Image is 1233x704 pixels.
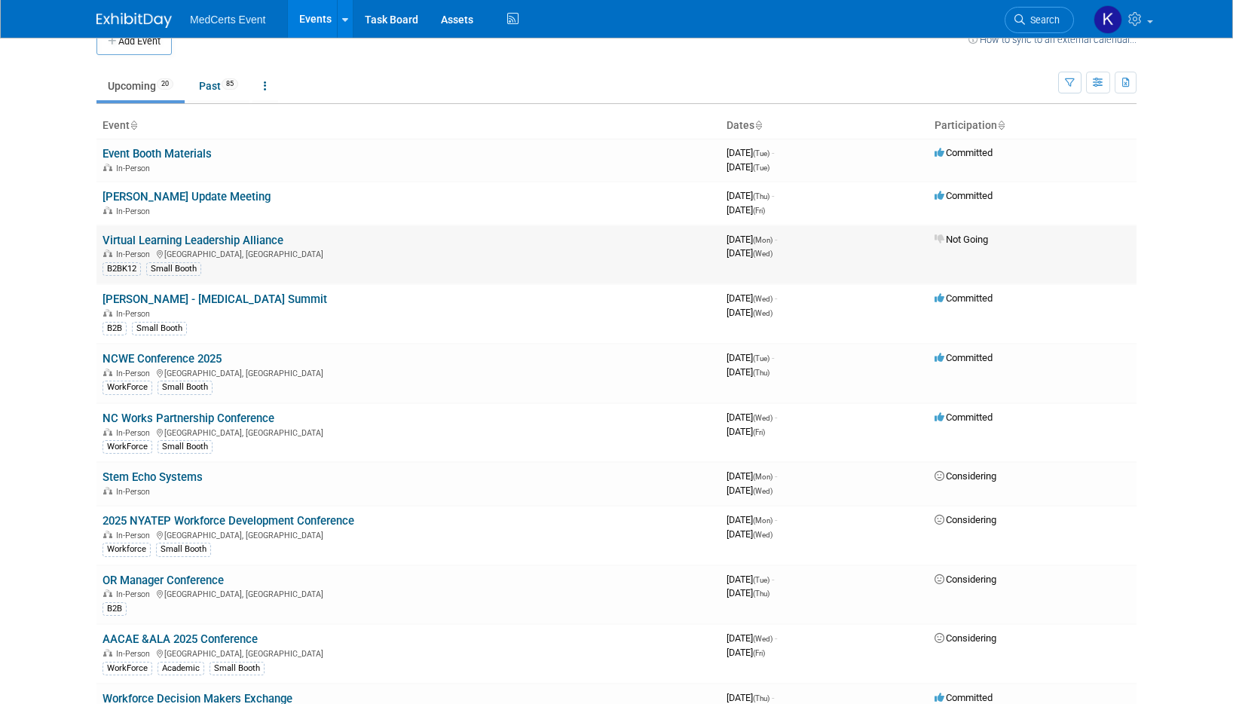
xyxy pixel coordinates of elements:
[102,574,224,587] a: OR Manager Conference
[753,164,769,172] span: (Tue)
[158,662,204,675] div: Academic
[116,369,155,378] span: In-Person
[727,307,773,318] span: [DATE]
[102,234,283,247] a: Virtual Learning Leadership Alliance
[727,204,765,216] span: [DATE]
[102,292,327,306] a: [PERSON_NAME] - [MEDICAL_DATA] Summit
[116,487,155,497] span: In-Person
[188,72,249,100] a: Past85
[190,14,265,26] span: MedCerts Event
[935,292,993,304] span: Committed
[935,234,988,245] span: Not Going
[102,147,212,161] a: Event Booth Materials
[775,514,777,525] span: -
[753,576,769,584] span: (Tue)
[116,428,155,438] span: In-Person
[753,516,773,525] span: (Mon)
[102,440,152,454] div: WorkForce
[935,574,996,585] span: Considering
[753,649,765,657] span: (Fri)
[753,369,769,377] span: (Thu)
[968,34,1137,45] a: How to sync to an external calendar...
[103,589,112,597] img: In-Person Event
[775,470,777,482] span: -
[102,632,258,646] a: AACAE &ALA 2025 Conference
[727,485,773,496] span: [DATE]
[727,366,769,378] span: [DATE]
[102,587,714,599] div: [GEOGRAPHIC_DATA], [GEOGRAPHIC_DATA]
[753,694,769,702] span: (Thu)
[156,543,211,556] div: Small Booth
[727,292,777,304] span: [DATE]
[775,234,777,245] span: -
[210,662,265,675] div: Small Booth
[935,190,993,201] span: Committed
[116,249,155,259] span: In-Person
[753,309,773,317] span: (Wed)
[727,587,769,598] span: [DATE]
[753,473,773,481] span: (Mon)
[1094,5,1122,34] img: Kayla Haack
[727,528,773,540] span: [DATE]
[727,412,777,423] span: [DATE]
[775,632,777,644] span: -
[935,692,993,703] span: Committed
[132,322,187,335] div: Small Booth
[103,249,112,257] img: In-Person Event
[116,207,155,216] span: In-Person
[96,113,721,139] th: Event
[116,531,155,540] span: In-Person
[158,381,213,394] div: Small Booth
[753,207,765,215] span: (Fri)
[116,589,155,599] span: In-Person
[727,426,765,437] span: [DATE]
[102,514,354,528] a: 2025 NYATEP Workforce Development Conference
[935,470,996,482] span: Considering
[753,487,773,495] span: (Wed)
[102,247,714,259] div: [GEOGRAPHIC_DATA], [GEOGRAPHIC_DATA]
[103,487,112,494] img: In-Person Event
[753,149,769,158] span: (Tue)
[103,649,112,657] img: In-Person Event
[102,602,127,616] div: B2B
[753,589,769,598] span: (Thu)
[103,369,112,376] img: In-Person Event
[102,366,714,378] div: [GEOGRAPHIC_DATA], [GEOGRAPHIC_DATA]
[935,412,993,423] span: Committed
[222,78,238,90] span: 85
[102,426,714,438] div: [GEOGRAPHIC_DATA], [GEOGRAPHIC_DATA]
[727,647,765,658] span: [DATE]
[116,309,155,319] span: In-Person
[721,113,929,139] th: Dates
[772,574,774,585] span: -
[753,236,773,244] span: (Mon)
[116,649,155,659] span: In-Person
[102,262,141,276] div: B2BK12
[772,147,774,158] span: -
[753,354,769,363] span: (Tue)
[753,531,773,539] span: (Wed)
[102,470,203,484] a: Stem Echo Systems
[753,192,769,200] span: (Thu)
[935,514,996,525] span: Considering
[753,249,773,258] span: (Wed)
[727,470,777,482] span: [DATE]
[772,692,774,703] span: -
[753,428,765,436] span: (Fri)
[727,692,774,703] span: [DATE]
[103,428,112,436] img: In-Person Event
[754,119,762,131] a: Sort by Start Date
[727,574,774,585] span: [DATE]
[935,147,993,158] span: Committed
[935,632,996,644] span: Considering
[102,190,271,204] a: [PERSON_NAME] Update Meeting
[157,78,173,90] span: 20
[103,309,112,317] img: In-Person Event
[727,632,777,644] span: [DATE]
[102,528,714,540] div: [GEOGRAPHIC_DATA], [GEOGRAPHIC_DATA]
[772,352,774,363] span: -
[727,352,774,363] span: [DATE]
[96,72,185,100] a: Upcoming20
[158,440,213,454] div: Small Booth
[116,164,155,173] span: In-Person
